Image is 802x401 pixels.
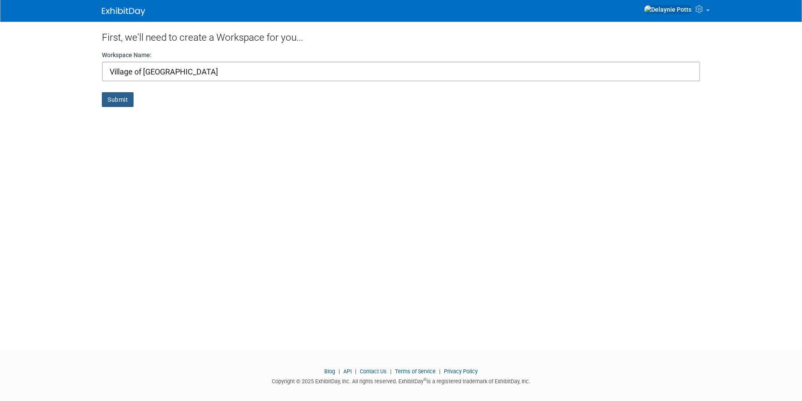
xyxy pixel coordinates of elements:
a: API [343,368,352,375]
input: Name of your organization [102,61,700,81]
label: Workspace Name: [102,51,152,59]
button: Submit [102,92,134,107]
span: | [336,368,342,375]
div: First, we'll need to create a Workspace for you... [102,22,700,51]
img: ExhibitDay [102,7,145,16]
a: Privacy Policy [444,368,478,375]
a: Blog [324,368,335,375]
img: Delaynie Potts [644,5,692,14]
span: | [437,368,443,375]
span: | [353,368,359,375]
span: | [388,368,394,375]
sup: ® [424,377,427,382]
a: Contact Us [360,368,387,375]
a: Terms of Service [395,368,436,375]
